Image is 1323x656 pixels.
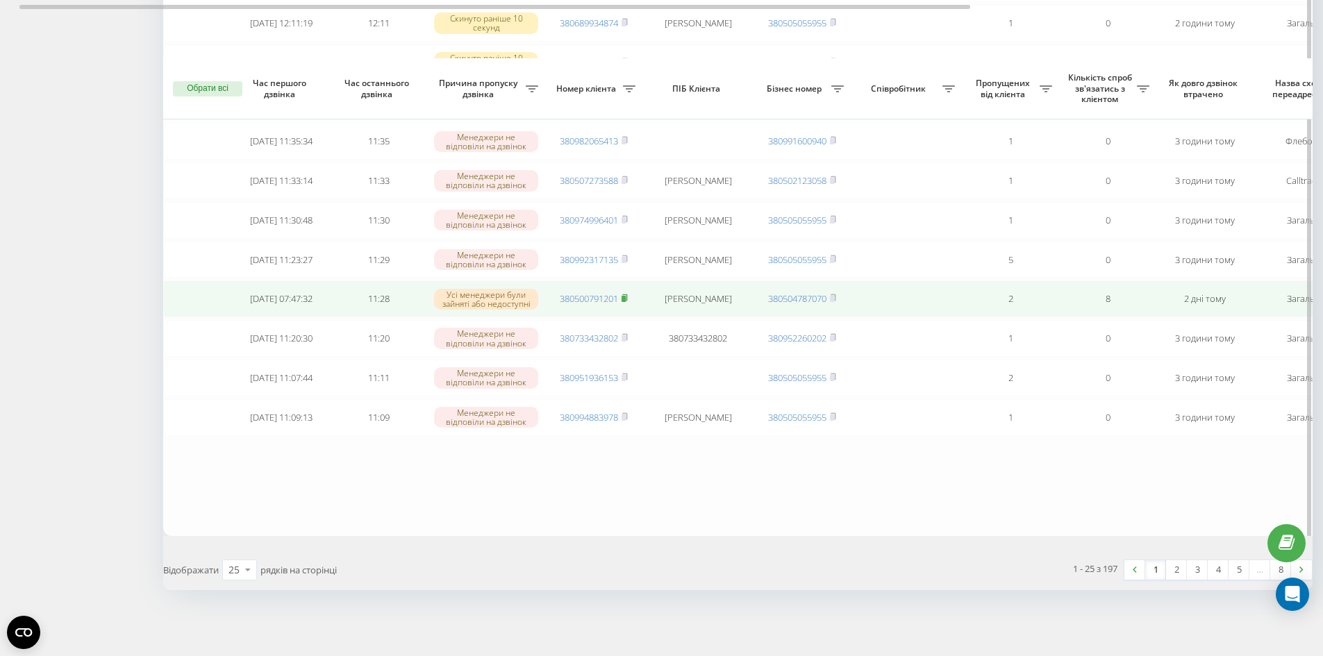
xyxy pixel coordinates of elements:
span: Бізнес номер [760,83,831,94]
td: 11:28 [330,280,427,317]
td: 0 [1059,5,1156,42]
td: [PERSON_NAME] [642,280,754,317]
td: 1 [962,202,1059,239]
td: 3 години тому [1156,320,1254,357]
div: 25 [228,563,240,577]
td: 11:30 [330,202,427,239]
td: 380509999769 [642,44,754,81]
a: 380733432802 [560,332,618,344]
span: Відображати [163,564,219,576]
td: 0 [1059,360,1156,396]
a: 380505055955 [768,371,826,384]
span: рядків на сторінці [260,564,337,576]
td: 11:29 [330,242,427,278]
div: … [1249,560,1270,580]
div: Скинуто раніше 10 секунд [434,52,538,73]
td: [DATE] 11:30:48 [233,202,330,239]
a: 380951936153 [560,371,618,384]
div: Скинуто раніше 10 секунд [434,12,538,33]
span: Час першого дзвінка [244,78,319,99]
td: 380733432802 [642,320,754,357]
td: [PERSON_NAME] [642,5,754,42]
div: Менеджери не відповіли на дзвінок [434,131,538,152]
a: 8 [1270,560,1291,580]
td: 8 [1059,280,1156,317]
a: 2 [1166,560,1187,580]
a: 380505055955 [768,214,826,226]
a: 380504787070 [768,292,826,305]
td: [DATE] 11:07:44 [233,360,330,396]
a: 380994883978 [560,411,618,423]
a: 380505055955 [768,253,826,266]
a: 380505055955 [768,56,826,69]
a: 380509999769 [560,56,618,69]
td: 1 [962,5,1059,42]
td: 7 [1059,44,1156,81]
td: [PERSON_NAME] [642,242,754,278]
td: 0 [1059,202,1156,239]
span: Причина пропуску дзвінка [434,78,526,99]
td: 3 години тому [1156,162,1254,199]
td: [DATE] 11:33:14 [233,162,330,199]
td: 12:11 [330,5,427,42]
a: 4 [1208,560,1229,580]
td: [PERSON_NAME] [642,162,754,199]
td: [DATE] 11:20:30 [233,320,330,357]
td: [DATE] 07:47:32 [233,280,330,317]
a: 380507273588 [560,174,618,187]
td: 0 [1059,162,1156,199]
td: [PERSON_NAME] [642,399,754,436]
a: 380505055955 [768,411,826,423]
td: 2 [962,360,1059,396]
a: 380689934874 [560,17,618,29]
td: [DATE] 11:23:27 [233,242,330,278]
a: 380502123058 [768,174,826,187]
a: 380500791201 [560,292,618,305]
td: 1 [962,320,1059,357]
span: Кількість спроб зв'язатись з клієнтом [1066,72,1137,105]
td: [DATE] 11:35:34 [233,123,330,160]
a: 380952260202 [768,332,826,344]
div: Open Intercom Messenger [1276,578,1309,611]
td: 11:09 [330,399,427,436]
span: Час останнього дзвінка [341,78,416,99]
td: 0 [1059,123,1156,160]
td: 0 [1059,399,1156,436]
button: Open CMP widget [7,616,40,649]
a: 5 [1229,560,1249,580]
td: 3 години тому [1156,360,1254,396]
td: 3 [962,44,1059,81]
div: Усі менеджери були зайняті або недоступні [434,289,538,310]
a: 380982065413 [560,135,618,147]
td: 3 години тому [1156,399,1254,436]
div: 1 - 25 з 197 [1073,562,1117,575]
span: Як довго дзвінок втрачено [1167,78,1242,99]
a: 1 [1145,560,1166,580]
a: 3 [1187,560,1208,580]
div: Менеджери не відповіли на дзвінок [434,249,538,270]
td: 0 [1059,320,1156,357]
div: Менеджери не відповіли на дзвінок [434,367,538,388]
td: 2 [962,280,1059,317]
td: 4 години тому [1156,44,1254,81]
div: Менеджери не відповіли на дзвінок [434,328,538,348]
span: Номер клієнта [552,83,623,94]
td: 11:33 [330,162,427,199]
a: 380505055955 [768,17,826,29]
td: [DATE] 11:09:13 [233,399,330,436]
a: 380974996401 [560,214,618,226]
td: 1 [962,162,1059,199]
td: 11:11 [330,360,427,396]
span: Пропущених від клієнта [969,78,1040,99]
td: 11:35 [330,123,427,160]
a: 380991600940 [768,135,826,147]
td: 11:54 [330,44,427,81]
div: Менеджери не відповіли на дзвінок [434,210,538,230]
td: 0 [1059,242,1156,278]
td: 3 години тому [1156,202,1254,239]
div: Менеджери не відповіли на дзвінок [434,407,538,428]
td: 2 дні тому [1156,280,1254,317]
div: Менеджери не відповіли на дзвінок [434,170,538,191]
span: ПІБ Клієнта [654,83,742,94]
td: [DATE] 10:31:33 [233,44,330,81]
